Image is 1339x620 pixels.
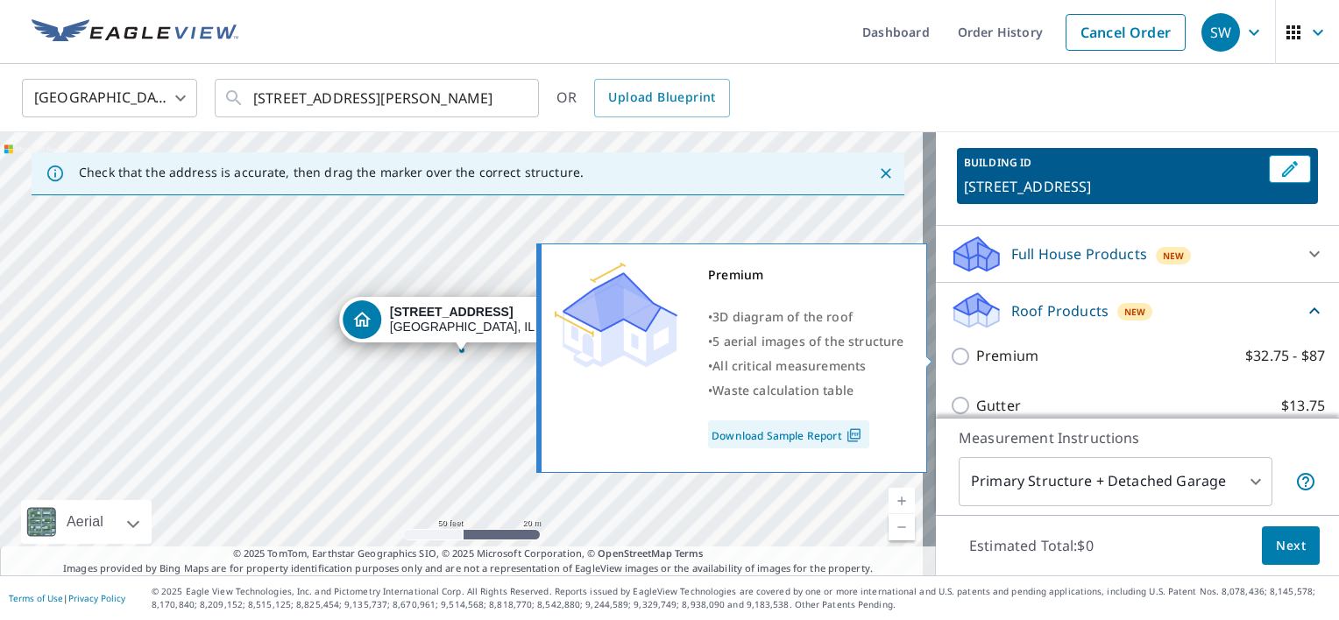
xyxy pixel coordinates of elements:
p: | [9,593,125,603]
img: EV Logo [32,19,238,46]
span: All critical measurements [712,357,866,374]
div: • [708,329,904,354]
span: 5 aerial images of the structure [712,333,903,349]
p: Check that the address is accurate, then drag the marker over the correct structure. [79,165,584,180]
p: Premium [976,345,1038,367]
div: • [708,305,904,329]
p: $13.75 [1281,395,1325,417]
span: 3D diagram of the roof [712,308,853,325]
div: • [708,354,904,378]
span: New [1163,249,1185,263]
div: Aerial [61,500,109,544]
p: Full House Products [1011,243,1147,264]
p: Roof Products [1011,300,1109,321]
a: Current Level 19, Zoom Out [889,514,915,540]
div: OR [556,79,730,117]
a: OpenStreetMap [598,546,671,560]
div: • [708,378,904,403]
span: New [1124,305,1146,319]
a: Terms of Use [9,592,63,604]
p: Estimated Total: $0 [955,526,1108,565]
div: Full House ProductsNew [950,233,1325,275]
div: Dropped pin, building 1, Residential property, 2909 Ladera Dr Springfield, IL 62711 [339,297,584,351]
div: [GEOGRAPHIC_DATA], IL 62711 [390,305,571,335]
img: Pdf Icon [842,427,866,443]
span: © 2025 TomTom, Earthstar Geographics SIO, © 2025 Microsoft Corporation, © [233,546,704,561]
div: Aerial [21,500,152,544]
p: Gutter [976,395,1021,417]
span: Your report will include the primary structure and a detached garage if one exists. [1295,471,1316,492]
p: BUILDING ID [964,155,1031,170]
a: Terms [675,546,704,560]
p: © 2025 Eagle View Technologies, Inc. and Pictometry International Corp. All Rights Reserved. Repo... [152,585,1330,611]
p: $32.75 - $87 [1245,345,1325,367]
div: [GEOGRAPHIC_DATA] [22,74,197,123]
a: Privacy Policy [68,592,125,604]
p: [STREET_ADDRESS] [964,176,1262,197]
button: Next [1262,526,1320,566]
p: Measurement Instructions [959,427,1316,448]
a: Upload Blueprint [594,79,729,117]
button: Edit building 1 [1269,155,1311,183]
strong: [STREET_ADDRESS] [390,305,514,319]
button: Close [875,162,897,185]
span: Next [1276,535,1306,557]
div: Roof ProductsNew [950,290,1325,331]
input: Search by address or latitude-longitude [253,74,503,123]
a: Cancel Order [1066,14,1186,51]
a: Download Sample Report [708,420,869,448]
span: Upload Blueprint [608,87,715,109]
span: Waste calculation table [712,382,854,398]
div: Premium [708,263,904,287]
div: SW [1201,13,1240,52]
a: Current Level 19, Zoom In [889,488,915,514]
img: Premium [555,263,677,368]
div: Primary Structure + Detached Garage [959,457,1272,506]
